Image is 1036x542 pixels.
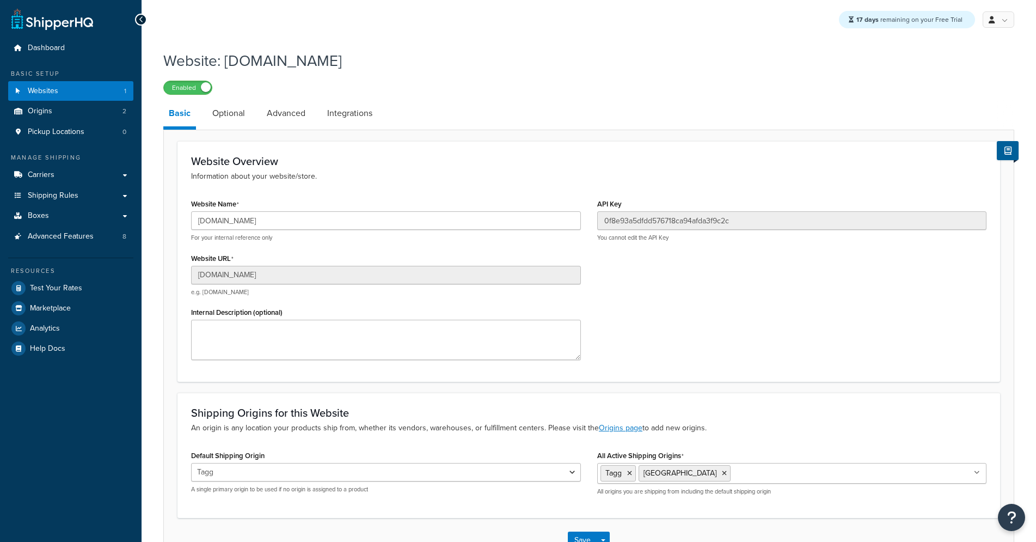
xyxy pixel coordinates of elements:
[191,407,986,419] h3: Shipping Origins for this Website
[30,324,60,333] span: Analytics
[8,81,133,101] a: Websites1
[28,107,52,116] span: Origins
[163,50,1001,71] h1: Website: [DOMAIN_NAME]
[8,186,133,206] a: Shipping Rules
[597,200,622,208] label: API Key
[998,504,1025,531] button: Open Resource Center
[997,141,1019,160] button: Show Help Docs
[8,278,133,298] a: Test Your Rates
[599,422,642,434] a: Origins page
[8,206,133,226] a: Boxes
[597,234,987,242] p: You cannot edit the API Key
[207,100,250,126] a: Optional
[191,254,234,263] label: Website URL
[8,266,133,276] div: Resources
[643,467,716,479] span: [GEOGRAPHIC_DATA]
[8,38,133,58] a: Dashboard
[28,211,49,221] span: Boxes
[191,452,265,460] label: Default Shipping Origin
[261,100,311,126] a: Advanced
[28,232,94,241] span: Advanced Features
[8,69,133,78] div: Basic Setup
[163,100,196,130] a: Basic
[30,344,65,354] span: Help Docs
[164,81,212,94] label: Enabled
[597,452,684,460] label: All Active Shipping Origins
[28,170,54,180] span: Carriers
[8,339,133,358] a: Help Docs
[122,127,126,137] span: 0
[122,232,126,241] span: 8
[322,100,378,126] a: Integrations
[191,422,986,434] p: An origin is any location your products ship from, whether its vendors, warehouses, or fulfillmen...
[8,227,133,247] a: Advanced Features8
[191,485,581,494] p: A single primary origin to be used if no origin is assigned to a product
[856,15,879,25] strong: 17 days
[8,101,133,121] a: Origins2
[8,299,133,318] a: Marketplace
[8,101,133,121] li: Origins
[30,304,71,313] span: Marketplace
[28,127,84,137] span: Pickup Locations
[8,122,133,142] li: Pickup Locations
[191,234,581,242] p: For your internal reference only
[30,284,82,293] span: Test Your Rates
[605,467,622,479] span: Tagg
[124,87,126,96] span: 1
[8,122,133,142] a: Pickup Locations0
[28,87,58,96] span: Websites
[8,81,133,101] li: Websites
[191,170,986,182] p: Information about your website/store.
[856,15,963,25] span: remaining on your Free Trial
[8,319,133,338] a: Analytics
[597,211,987,230] input: XDL713J089NBV22
[191,288,581,296] p: e.g. [DOMAIN_NAME]
[122,107,126,116] span: 2
[191,155,986,167] h3: Website Overview
[8,227,133,247] li: Advanced Features
[28,44,65,53] span: Dashboard
[191,308,283,316] label: Internal Description (optional)
[597,488,987,496] p: All origins you are shipping from including the default shipping origin
[28,191,78,200] span: Shipping Rules
[8,153,133,162] div: Manage Shipping
[191,200,239,209] label: Website Name
[8,165,133,185] a: Carriers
